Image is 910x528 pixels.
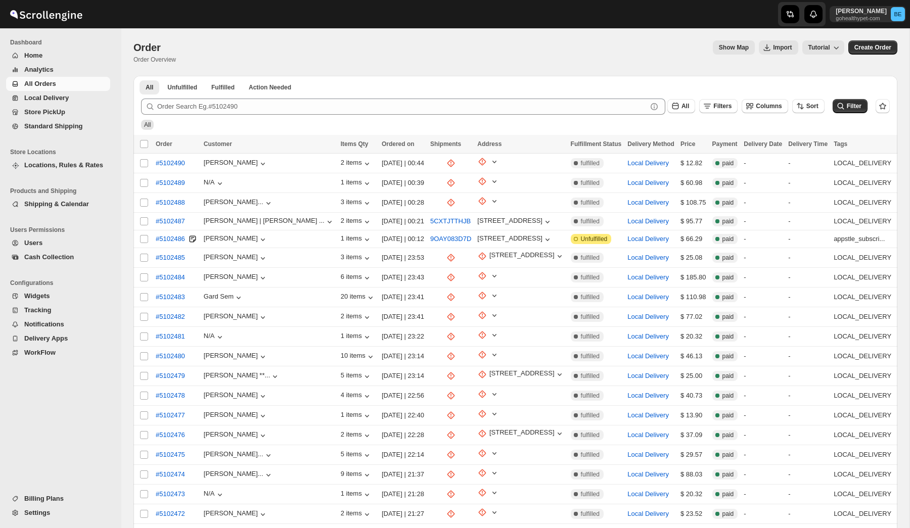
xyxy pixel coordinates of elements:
button: User menu [830,6,906,22]
div: 5 items [341,450,372,460]
button: Columns [742,99,788,113]
span: #5102482 [156,312,185,322]
span: Widgets [24,292,50,300]
button: [PERSON_NAME]... [204,470,274,480]
button: Widgets [6,289,110,303]
span: Products and Shipping [10,187,114,195]
div: LOCAL_DELIVERY [834,178,891,188]
span: fulfilled [581,332,600,341]
span: Bryan Engelke [891,7,905,21]
span: fulfilled [581,273,600,281]
div: - [744,216,782,226]
div: N/A [204,178,225,188]
span: Users Permissions [10,226,114,234]
span: All [681,103,689,110]
span: #5102481 [156,331,185,342]
div: $ 108.75 [680,198,706,208]
button: Create custom order [848,40,897,55]
div: [PERSON_NAME]... [204,198,263,206]
div: - [744,178,782,188]
div: [STREET_ADDRESS] [489,251,555,261]
button: Local Delivery [627,273,669,281]
span: Action Needed [249,83,291,91]
span: Shipments [430,140,461,148]
button: Tracking [6,303,110,317]
span: Order [133,42,160,53]
text: BE [894,11,902,17]
div: [DATE] | 00:12 [382,234,424,244]
span: Customer [204,140,232,148]
div: 2 items [341,217,372,227]
div: $ 20.32 [680,331,706,342]
button: 5CXTJTTHJB [430,217,471,225]
div: - [744,234,782,244]
span: Users [24,239,42,247]
span: All [144,121,151,128]
span: #5102473 [156,489,185,499]
button: All [667,99,695,113]
button: Local Delivery [627,392,669,399]
button: Local Delivery [627,313,669,320]
p: [PERSON_NAME] [836,7,887,15]
div: - [788,331,828,342]
span: Dashboard [10,38,114,46]
span: Address [477,140,502,148]
span: Tracking [24,306,51,314]
div: [PERSON_NAME] [204,273,268,283]
span: paid [722,217,734,225]
button: #5102488 [150,195,191,211]
button: Gard Sem [204,293,244,303]
button: 1 items [341,234,372,245]
button: Local Delivery [627,235,669,243]
button: [STREET_ADDRESS] [477,234,553,245]
div: $ 60.98 [680,178,706,188]
div: [PERSON_NAME] [204,159,268,169]
button: #5102487 [150,213,191,229]
div: 3 items [341,198,372,208]
button: 3 items [341,253,372,263]
div: $ 12.82 [680,158,706,168]
span: Cash Collection [24,253,74,261]
div: [PERSON_NAME]... [204,470,263,477]
div: - [788,198,828,208]
button: #5102482 [150,309,191,325]
span: fulfilled [581,217,600,225]
button: #5102483 [150,289,191,305]
span: Settings [24,509,50,516]
button: Local Delivery [627,352,669,360]
button: #5102486 [150,231,191,247]
span: fulfilled [581,199,600,207]
button: [PERSON_NAME]... [204,450,274,460]
div: - [788,253,828,263]
span: #5102483 [156,292,185,302]
div: 1 items [341,411,372,421]
span: WorkFlow [24,349,56,356]
button: Local Delivery [627,293,669,301]
button: Settings [6,506,110,520]
p: Order Overview [133,56,176,64]
button: #5102478 [150,388,191,404]
span: fulfilled [581,179,600,187]
div: $ 95.77 [680,216,706,226]
button: [PERSON_NAME] [204,430,268,441]
span: #5102478 [156,391,185,401]
button: 1 items [341,490,372,500]
button: 10 items [341,352,376,362]
button: ActionNeeded [243,80,297,94]
button: #5102473 [150,486,191,502]
button: Map action label [713,40,755,55]
div: 2 items [341,430,372,441]
button: Fulfilled [205,80,241,94]
button: 1 items [341,332,372,342]
span: #5102485 [156,253,185,263]
span: paid [722,254,734,262]
button: [STREET_ADDRESS] [477,428,564,439]
div: [STREET_ADDRESS] [489,369,555,379]
div: 20 items [341,293,376,303]
div: [DATE] | 23:41 [382,312,424,322]
span: #5102486 [156,234,185,244]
